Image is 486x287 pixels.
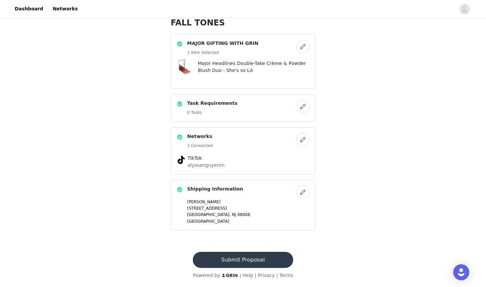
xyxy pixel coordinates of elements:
[240,273,241,278] span: |
[187,143,213,149] h5: 1 Connected
[187,218,310,224] p: [GEOGRAPHIC_DATA]
[198,60,310,74] h4: Major Headlines Double-Take Crème & Powder Blush Duo - She's so LA
[173,56,194,78] img: Major Headlines Double-Take Crème & Powder Blush Duo - She's so LA
[193,273,220,278] span: Powered by
[187,50,258,56] h5: 1 Item Selected
[258,273,275,278] a: Privacy
[232,212,236,217] span: NJ
[222,273,238,278] img: logo
[187,40,258,47] h4: MAJOR GIFTING WITH GRIN
[255,273,256,278] span: |
[187,212,231,217] span: [GEOGRAPHIC_DATA],
[171,34,315,89] div: MAJOR GIFTING WITH GRIN
[243,273,253,278] a: Help
[276,273,278,278] span: |
[187,100,237,107] h4: Task Requirements
[453,264,469,280] div: Open Intercom Messenger
[187,205,310,211] p: [STREET_ADDRESS]
[193,252,293,268] button: Submit Proposal
[187,199,310,205] p: [PERSON_NAME]
[187,162,299,169] p: alyssanguyentn
[187,155,299,162] h4: TikTok
[171,180,315,230] div: Shipping Information
[171,94,315,122] div: Task Requirements
[279,273,293,278] a: Terms
[187,133,213,140] h4: Networks
[49,1,82,16] a: Networks
[171,127,315,174] div: Networks
[461,4,468,14] div: avatar
[237,212,250,217] span: 08008
[187,186,243,193] h4: Shipping Information
[11,1,47,16] a: Dashboard
[187,110,237,116] h5: 0 Tasks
